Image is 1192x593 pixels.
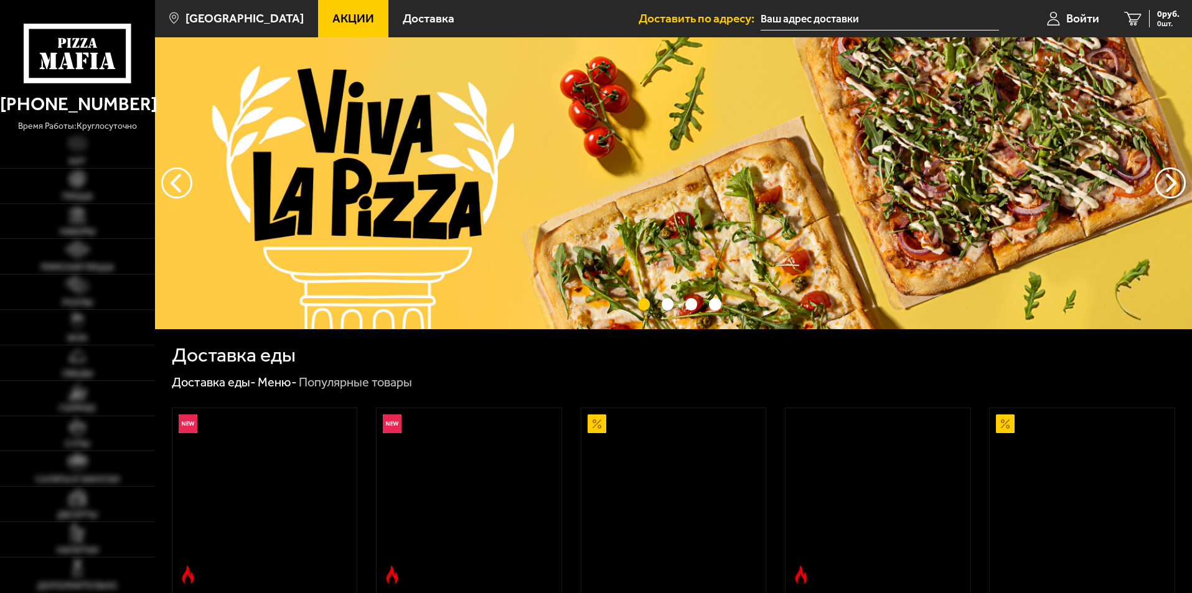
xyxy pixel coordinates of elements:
[332,12,374,24] span: Акции
[792,566,810,584] img: Острое блюдо
[383,566,401,584] img: Острое блюдо
[172,375,256,390] a: Доставка еды-
[60,228,95,236] span: Наборы
[638,298,650,310] button: точки переключения
[1157,10,1180,19] span: 0 руб.
[786,408,970,590] a: Острое блюдоБиф чили 25 см (толстое с сыром)
[383,414,401,433] img: Новинка
[172,408,357,590] a: НовинкаОстрое блюдоРимская с креветками
[258,375,297,390] a: Меню-
[161,167,192,198] button: следующий
[67,334,88,343] span: WOK
[685,298,697,310] button: точки переключения
[35,475,120,484] span: Салаты и закуски
[639,12,761,24] span: Доставить по адресу:
[65,440,90,449] span: Супы
[62,370,93,378] span: Обеды
[996,414,1015,433] img: Акционный
[377,408,561,590] a: НовинкаОстрое блюдоРимская с мясным ассорти
[62,192,93,201] span: Пицца
[172,345,296,365] h1: Доставка еды
[37,582,117,591] span: Дополнительно
[1157,20,1180,27] span: 0 шт.
[709,298,721,310] button: точки переключения
[62,299,93,307] span: Роллы
[68,157,86,166] span: Хит
[581,408,766,590] a: АкционныйАль-Шам 25 см (тонкое тесто)
[588,414,606,433] img: Акционный
[185,12,304,24] span: [GEOGRAPHIC_DATA]
[59,404,96,413] span: Горячее
[990,408,1175,590] a: АкционныйПепперони 25 см (толстое с сыром)
[41,263,114,272] span: Римская пицца
[57,511,97,520] span: Десерты
[403,12,454,24] span: Доставка
[1155,167,1186,198] button: предыдущий
[57,546,98,555] span: Напитки
[662,298,673,310] button: точки переключения
[179,414,197,433] img: Новинка
[761,7,999,30] input: Ваш адрес доставки
[179,566,197,584] img: Острое блюдо
[299,375,412,391] div: Популярные товары
[1066,12,1099,24] span: Войти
